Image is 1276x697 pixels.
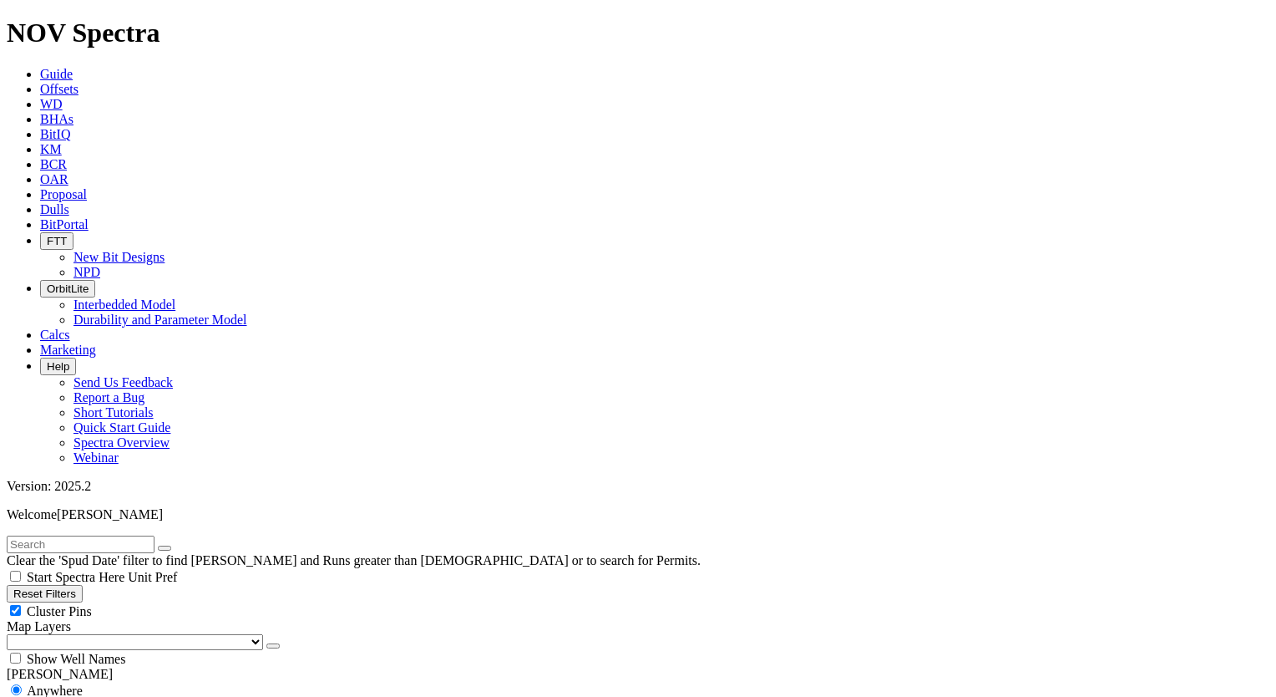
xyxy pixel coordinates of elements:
span: Help [47,360,69,373]
button: Reset Filters [7,585,83,603]
a: BCR [40,157,67,171]
a: KM [40,142,62,156]
input: Search [7,536,154,553]
a: Quick Start Guide [73,420,170,435]
span: Clear the 'Spud Date' filter to find [PERSON_NAME] and Runs greater than [DEMOGRAPHIC_DATA] or to... [7,553,701,567]
a: Marketing [40,343,96,357]
a: Durability and Parameter Model [73,313,247,327]
span: OrbitLite [47,282,89,295]
div: Version: 2025.2 [7,479,1269,494]
input: Start Spectra Here [10,571,21,582]
a: BHAs [40,112,73,126]
span: Start Spectra Here [27,570,124,584]
a: Short Tutorials [73,405,154,420]
span: FTT [47,235,67,247]
a: Report a Bug [73,390,144,404]
button: FTT [40,232,73,250]
span: Map Layers [7,619,71,633]
span: Show Well Names [27,652,125,666]
span: Cluster Pins [27,604,92,618]
a: BitPortal [40,217,89,231]
button: Help [40,358,76,375]
button: OrbitLite [40,280,95,298]
span: [PERSON_NAME] [57,507,163,521]
a: WD [40,97,63,111]
a: Spectra Overview [73,435,170,450]
div: [PERSON_NAME] [7,667,1269,682]
a: New Bit Designs [73,250,165,264]
a: Dulls [40,202,69,216]
a: Send Us Feedback [73,375,173,389]
a: Proposal [40,187,87,201]
a: BitIQ [40,127,70,141]
a: Guide [40,67,73,81]
a: OAR [40,172,68,186]
a: NPD [73,265,100,279]
a: Webinar [73,450,119,465]
a: Interbedded Model [73,298,175,312]
h1: NOV Spectra [7,18,1269,48]
span: Unit Pref [128,570,177,584]
a: Offsets [40,82,78,96]
a: Calcs [40,328,70,342]
p: Welcome [7,507,1269,522]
